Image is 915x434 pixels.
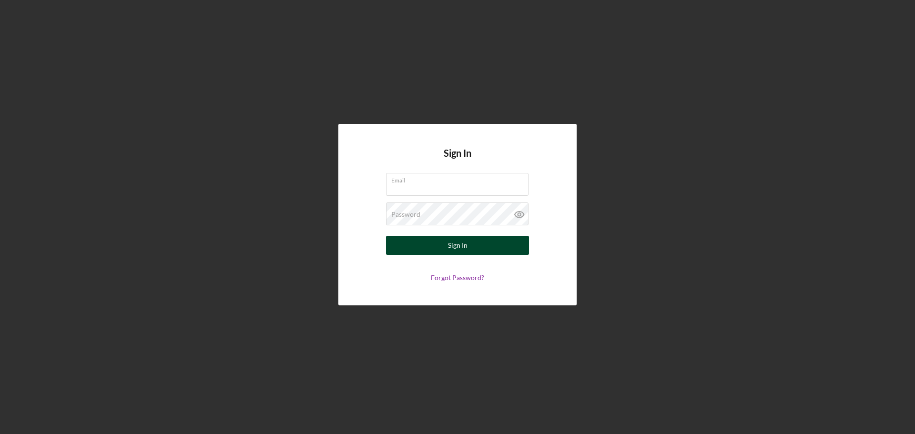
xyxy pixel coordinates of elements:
[448,236,468,255] div: Sign In
[391,173,529,184] label: Email
[444,148,471,173] h4: Sign In
[391,211,420,218] label: Password
[431,273,484,282] a: Forgot Password?
[386,236,529,255] button: Sign In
